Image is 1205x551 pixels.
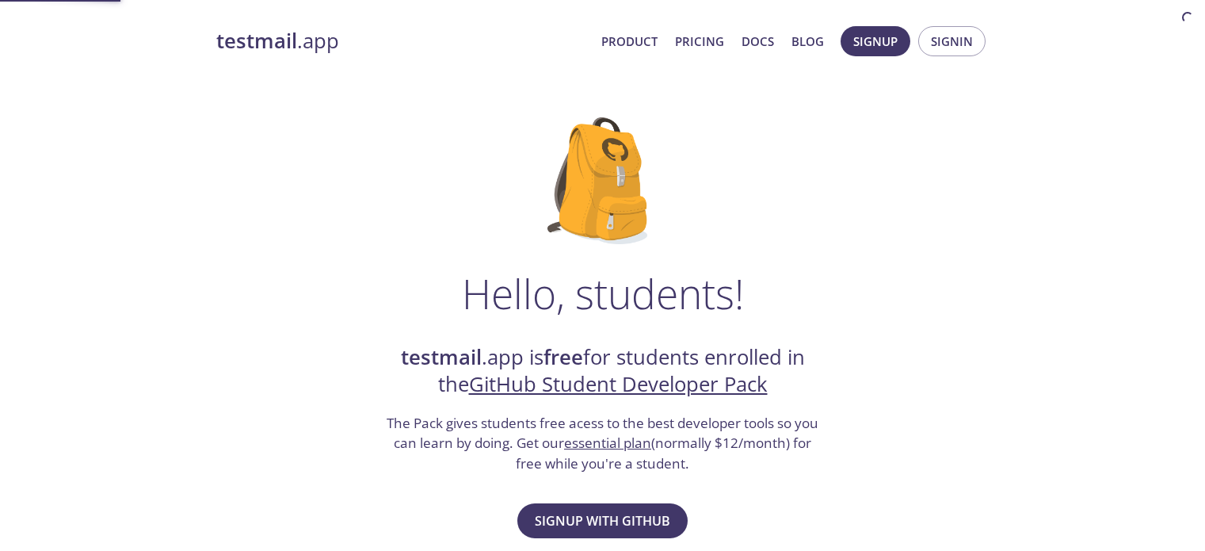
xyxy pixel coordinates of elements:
[601,31,658,52] a: Product
[517,503,688,538] button: Signup with GitHub
[841,26,910,56] button: Signup
[791,31,824,52] a: Blog
[742,31,774,52] a: Docs
[469,370,768,398] a: GitHub Student Developer Pack
[401,343,482,371] strong: testmail
[543,343,583,371] strong: free
[547,117,658,244] img: github-student-backpack.png
[385,344,821,399] h2: .app is for students enrolled in the
[535,510,670,532] span: Signup with GitHub
[931,31,973,52] span: Signin
[853,31,898,52] span: Signup
[564,434,651,452] a: essential plan
[216,28,589,55] a: testmail.app
[675,31,724,52] a: Pricing
[385,413,821,474] h3: The Pack gives students free acess to the best developer tools so you can learn by doing. Get our...
[216,27,297,55] strong: testmail
[462,270,744,317] h1: Hello, students!
[918,26,986,56] button: Signin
